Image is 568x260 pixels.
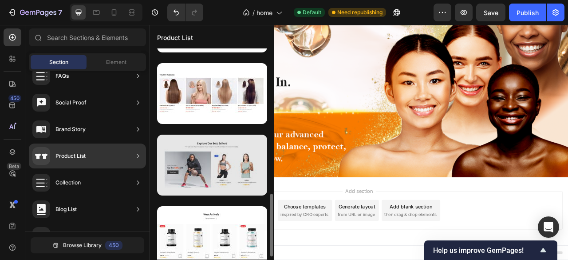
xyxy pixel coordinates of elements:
div: Domain Overview [34,52,79,58]
span: Save [484,9,498,16]
div: Generate layout [241,226,287,236]
img: website_grey.svg [14,23,21,30]
button: Show survey - Help us improve GemPages! [433,245,548,256]
img: tab_keywords_by_traffic_grey.svg [88,52,95,59]
span: home [256,8,272,17]
span: inspired by CRO experts [166,237,227,245]
span: from URL or image [239,237,287,245]
div: Undo/Redo [167,4,203,21]
div: Add blank section [305,226,359,236]
span: Help us improve GemPages! [433,246,538,255]
div: 450 [105,241,122,250]
span: Browse Library [63,241,102,249]
input: Search Sections & Elements [29,28,146,46]
button: Browse Library450 [31,237,144,253]
span: / [252,8,255,17]
span: then drag & drop elements [299,237,365,245]
div: Keywords by Traffic [98,52,150,58]
div: Brand Story [55,125,86,134]
span: Need republishing [337,8,383,16]
div: v 4.0.25 [25,14,43,21]
button: Publish [509,4,546,21]
img: tab_domain_overview_orange.svg [24,52,31,59]
div: Blog List [55,205,77,214]
span: Section [49,58,68,66]
div: Publish [517,8,539,17]
div: Collection [55,178,81,187]
div: Domain: [DOMAIN_NAME] [23,23,98,30]
div: Open Intercom Messenger [538,216,559,238]
span: Default [303,8,321,16]
span: Element [106,58,126,66]
span: Add section [245,207,288,216]
iframe: Design area [150,25,568,260]
button: 7 [4,4,66,21]
button: Save [476,4,505,21]
div: 450 [8,95,21,102]
div: Choose templates [171,226,225,236]
div: Beta [7,163,21,170]
div: Product List [55,152,86,160]
img: logo_orange.svg [14,14,21,21]
div: Social Proof [55,98,87,107]
div: FAQs [55,72,69,80]
p: 7 [58,7,62,18]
